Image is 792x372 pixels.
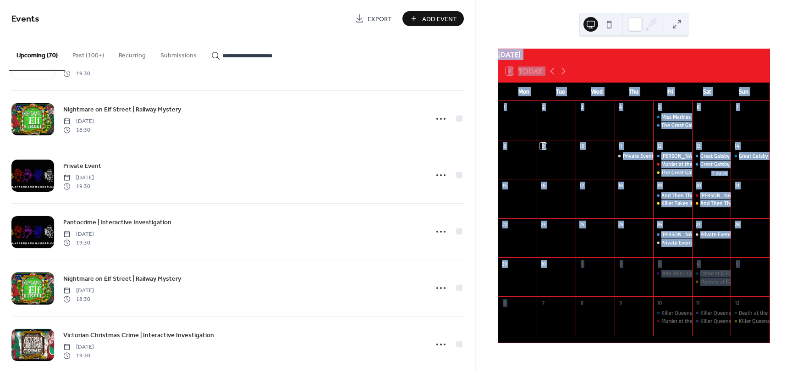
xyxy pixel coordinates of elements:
div: 26 [656,221,663,228]
div: Private Event [615,152,654,160]
div: 12 [733,299,740,306]
div: Mon [506,83,542,101]
div: 7 [539,299,546,306]
div: The Great Gatsby Mystery | Interactive Investigation [653,169,692,177]
span: [DATE] [63,174,94,182]
div: 11 [617,143,624,150]
div: 5 [656,104,663,111]
div: 12 [656,143,663,150]
div: Miss Marbles Mystery | Railway Mystery [661,113,753,121]
div: 19 [656,182,663,189]
div: 21 [733,182,740,189]
div: Death at the Rock and Roll Diner | Railway Mystery [731,309,770,317]
div: The Great Gatsby Mystery | Interactive Investigation [661,169,781,177]
span: 19:30 [63,351,94,360]
span: Victorian Christmas Crime | Interactive Investigation [63,331,214,340]
div: 17 [578,182,585,189]
div: Sherlock Holmes Whodunit | Railway Mystery [653,231,692,239]
div: And Then There Were Nun | Railway Mystery [661,192,765,200]
div: 4 [617,104,624,111]
div: 29 [501,260,508,267]
div: 4 [695,260,702,267]
div: 9 [617,299,624,306]
div: 24 [578,221,585,228]
button: Past (100+) [65,37,111,70]
div: 1 [578,260,585,267]
div: 22 [501,221,508,228]
div: Crime at Clue-Doh Manor | Railway Mystery [692,270,731,278]
span: [DATE] [63,287,94,295]
div: [PERSON_NAME] Whodunit | Railway Mystery [661,152,767,160]
div: Killer Queens - Night at the Museum | Interactive Investigation [731,317,770,325]
div: 'Allo 'Allo | Comedy Dining Experience [653,270,692,278]
div: 23 [539,221,546,228]
div: Miss Marbles Mystery | Railway Mystery [653,113,692,121]
div: Murder at the Moulin Rouge | Criminal Cabaret [653,161,692,168]
div: 28 [733,221,740,228]
div: Mystery at Bludgeonton Manor | Interactive Investigation [692,278,731,286]
span: 18:30 [63,295,94,303]
div: 9 [539,143,546,150]
button: Submissions [153,37,204,70]
a: Nightmare on Elf Street | Railway Mystery [63,104,181,115]
div: 10 [578,143,585,150]
div: The Great Gatsby Mystery | Railway Mystery [661,122,763,129]
a: Pantocrime | Interactive Investigation [63,217,171,228]
div: Great Gatsby Mystery | Railway Mystery [731,152,770,160]
div: 20 [695,182,702,189]
div: 7 [733,104,740,111]
div: 3 [578,104,585,111]
div: 1 [501,104,508,111]
span: Add Event [422,14,457,24]
div: Killer Queens - Night at the Museum | Railway Mystery [653,309,692,317]
div: 13 [695,143,702,150]
div: 14 [733,143,740,150]
div: Killer Takes It All | Interactive Investigation [653,200,692,207]
div: 6 [501,299,508,306]
button: Upcoming (70) [9,37,65,71]
div: Killer Queens - Night at the Museum | Railway Mystery [692,309,731,317]
div: Killer Queens - Night at the Museum | Railway Mystery [661,309,788,317]
div: Riddle at Casino Royale | Criminal Cabaret [692,192,731,200]
div: Wed [579,83,616,101]
div: Great Gatsby Mystery | Railway Mystery [692,161,731,168]
div: Private Event [661,239,692,247]
div: 18 [617,182,624,189]
div: Great Gatsby Mystery | Railway Mystery [692,152,731,160]
div: 10 [656,299,663,306]
div: Great Gatsby Mystery | Railway Mystery [700,152,792,160]
span: [DATE] [63,343,94,351]
span: 18:30 [63,126,94,134]
div: And Then There Were Nun | Interactive Investigation [692,200,731,207]
a: Nightmare on Elf Street | Railway Mystery [63,273,181,284]
span: Nightmare on Elf Street | Railway Mystery [63,274,181,284]
div: Murder at the Moulin Rouge | Criminal Cabaret [653,317,692,325]
a: Private Event [63,161,101,171]
div: Thu [616,83,652,101]
div: Private Event [700,231,731,239]
div: The Great Gatsby Mystery | Railway Mystery [653,122,692,129]
button: Add Event [402,11,464,26]
div: Killer Takes It All | Interactive Investigation [661,200,761,207]
span: Private Event [63,161,101,171]
span: Pantocrime | Interactive Investigation [63,218,171,228]
div: Killer Queens - Night at the Museum | Railway Mystery [692,317,731,325]
div: Private Event [653,239,692,247]
span: [DATE] [63,117,94,126]
div: 11 [695,299,702,306]
div: Private Event [692,231,731,239]
div: 2 [617,260,624,267]
div: 8 [578,299,585,306]
div: 3 [656,260,663,267]
span: 19:30 [63,239,94,247]
div: 25 [617,221,624,228]
div: Murder at the [GEOGRAPHIC_DATA] | Criminal Cabaret [661,317,785,325]
div: Fri [652,83,689,101]
div: 'Allo 'Allo | Comedy Dining Experience [661,270,749,278]
div: Sun [726,83,762,101]
span: Events [11,10,39,28]
div: [PERSON_NAME] Whodunit | Railway Mystery [661,231,767,239]
span: Export [368,14,392,24]
div: 5 [733,260,740,267]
